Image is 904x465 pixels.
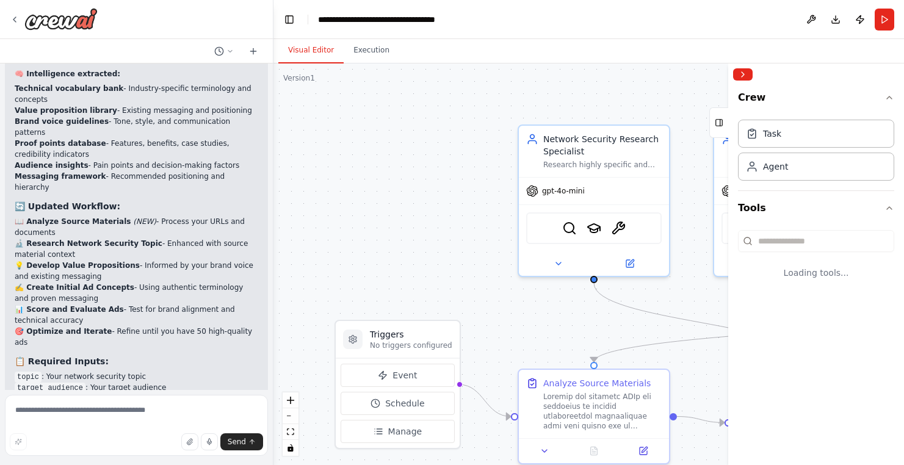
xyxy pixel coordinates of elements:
g: Edge from d1a88788-683f-4ce1-b1a9-778dfa2c0c47 to 6b93206a-d4e3-4dd0-90a4-2477952f008c [677,411,725,429]
button: Crew [738,85,894,115]
li: - Test for brand alignment and technical accuracy [15,304,258,326]
div: Network Security Research SpecialistResearch highly specific and technical network security topic... [518,124,670,277]
button: Event [341,364,455,387]
div: Crew [738,115,894,190]
strong: 🎯 Optimize and Iterate [15,327,112,336]
div: Agent [763,160,788,173]
button: toggle interactivity [283,440,298,456]
strong: ✍️ Create Initial Ad Concepts [15,283,134,292]
button: zoom in [283,392,298,408]
strong: 🔄 Updated Workflow: [15,201,120,211]
strong: 🔬 Research Network Security Topic [15,239,162,248]
li: - Using authentic terminology and proven messaging [15,282,258,304]
li: - Recommended positioning and hierarchy [15,171,258,193]
button: Start a new chat [244,44,263,59]
button: Open in side panel [622,444,664,458]
li: : Your network security topic [15,371,258,382]
li: - Existing messaging and positioning [15,105,258,116]
img: ArxivPaperTool [611,221,626,236]
button: Hide left sidebar [281,11,298,28]
div: React Flow controls [283,392,298,456]
li: - Pain points and decision-making factors [15,160,258,171]
div: Loading tools... [738,257,894,289]
div: Network Security Research Specialist [543,133,662,157]
span: Send [228,437,246,447]
li: - Features, benefits, case studies, credibility indicators [15,138,258,160]
button: Manage [341,420,455,443]
button: zoom out [283,408,298,424]
img: SerplyScholarSearchTool [587,221,601,236]
img: Logo [24,8,98,30]
div: Version 1 [283,73,315,83]
button: Schedule [341,392,455,415]
button: Visual Editor [278,38,344,63]
button: Switch to previous chat [209,44,239,59]
strong: 💡 Develop Value Propositions [15,261,140,270]
div: TriggersNo triggers configuredEventScheduleManage [334,320,461,449]
button: Collapse right sidebar [733,68,753,81]
div: Technical Value Proposition StrategistTransform technical network security research into compelli... [713,124,866,277]
div: Analyze Source Materials [543,377,651,389]
strong: 🧠 Intelligence extracted: [15,70,120,78]
g: Edge from triggers to d1a88788-683f-4ce1-b1a9-778dfa2c0c47 [458,378,511,423]
p: No triggers configured [370,341,452,350]
em: (NEW) [133,217,156,226]
strong: Technical vocabulary bank [15,84,123,93]
li: : Your target audience [15,382,258,393]
button: Click to speak your automation idea [201,433,218,450]
li: - Process your URLs and documents [15,216,258,238]
button: Open in side panel [595,256,664,271]
strong: 📊 Score and Evaluate Ads [15,305,124,314]
button: Send [220,433,263,450]
code: target_audience [15,383,85,394]
button: No output available [568,444,620,458]
span: Manage [388,425,422,438]
button: Tools [738,191,894,225]
strong: Audience insights [15,161,89,170]
span: Event [392,369,417,381]
img: SerplyWebSearchTool [562,221,577,236]
div: Task [763,128,781,140]
strong: Brand voice guidelines [15,117,109,126]
button: Execution [344,38,399,63]
h3: Triggers [370,328,452,341]
span: Schedule [385,397,424,409]
button: Improve this prompt [10,433,27,450]
strong: 📖 Analyze Source Materials [15,217,131,226]
strong: Value proposition library [15,106,117,115]
li: - Enhanced with source material context [15,238,258,260]
li: - Refine until you have 50 high-quality ads [15,326,258,348]
div: Loremip dol sitametc ADIp eli seddoeius te incidid utlaboreetdol magnaaliquae admi veni quisno ex... [543,392,662,431]
span: gpt-4o-mini [542,186,585,196]
li: - Tone, style, and communication patterns [15,116,258,138]
strong: Proof points database [15,139,106,148]
div: Analyze Source MaterialsLoremip dol sitametc ADIp eli seddoeius te incidid utlaboreetdol magnaali... [518,369,670,464]
strong: 📋 Required Inputs: [15,356,109,366]
li: - Informed by your brand voice and existing messaging [15,260,258,282]
div: Research highly specific and technical network security topics like {topic}, identifying cutting-... [543,160,662,170]
div: Tools [738,225,894,298]
button: fit view [283,424,298,440]
li: - Industry-specific terminology and concepts [15,83,258,105]
button: Upload files [181,433,198,450]
nav: breadcrumb [318,13,486,26]
g: Edge from 679e8cb0-df2e-4159-895f-eaceee25ce8b to 6b93206a-d4e3-4dd0-90a4-2477952f008c [588,283,814,362]
button: Toggle Sidebar [723,63,733,465]
strong: Messaging framework [15,172,106,181]
code: topic [15,372,42,383]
